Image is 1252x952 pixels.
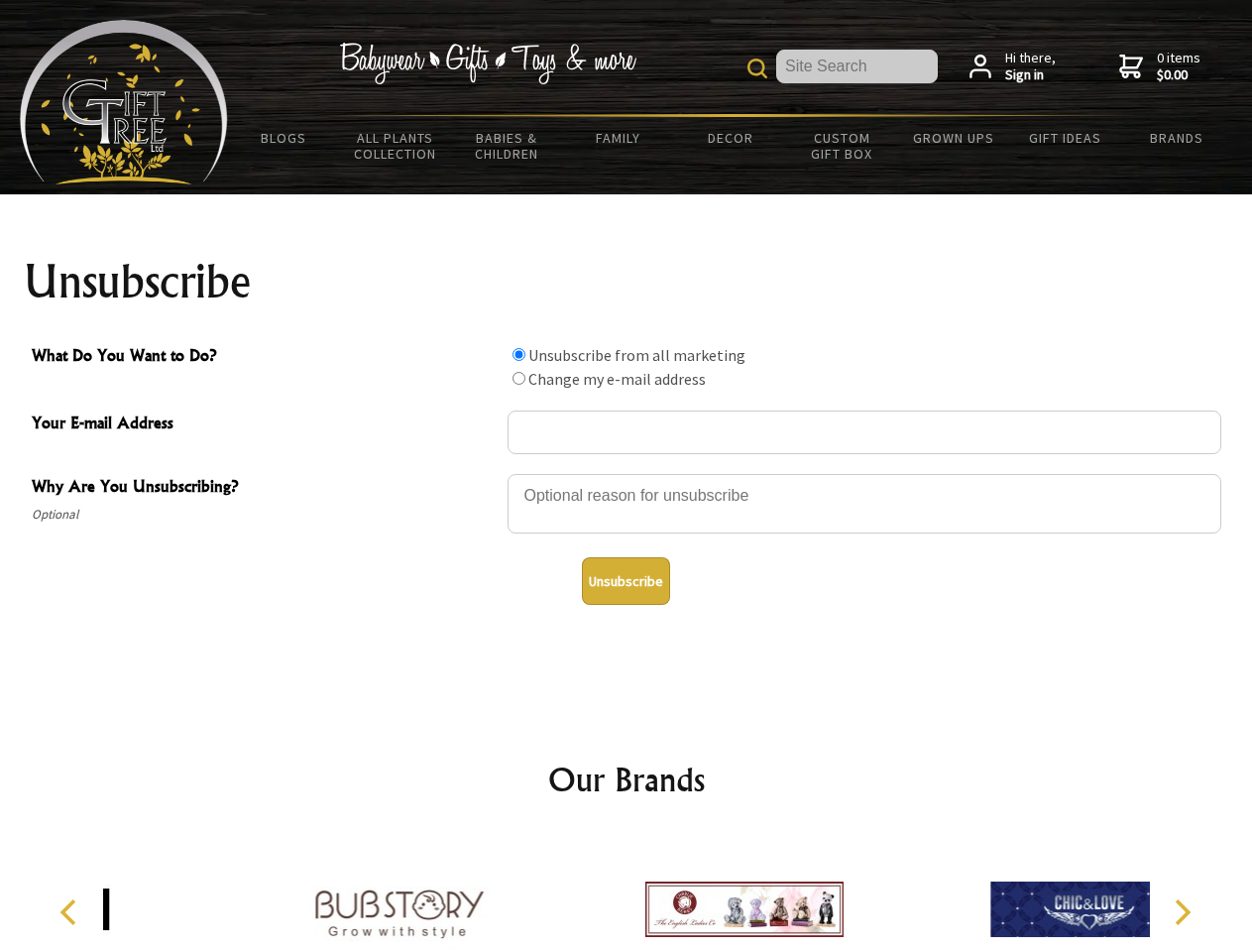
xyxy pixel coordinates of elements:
strong: Sign in [1005,66,1056,84]
span: What Do You Want to Do? [32,343,498,372]
img: Babyware - Gifts - Toys and more... [20,20,228,184]
button: Next [1160,891,1203,934]
a: Family [563,117,675,159]
label: Unsubscribe from all marketing [528,345,745,365]
input: Site Search [776,50,938,83]
h1: Unsubscribe [24,258,1229,305]
a: Grown Ups [897,117,1009,159]
input: Your E-mail Address [508,411,1221,454]
span: Hi there, [1005,50,1056,84]
span: Your E-mail Address [32,411,498,439]
button: Unsubscribe [582,557,670,605]
h2: Our Brands [40,756,1213,803]
a: 0 items$0.00 [1119,50,1200,84]
a: BLOGS [228,117,340,159]
a: Decor [674,117,786,159]
a: Hi there,Sign in [969,50,1056,84]
img: Babywear - Gifts - Toys & more [339,43,636,84]
textarea: Why Are You Unsubscribing? [508,474,1221,534]
span: 0 items [1157,49,1200,84]
span: Optional [32,503,498,527]
span: Why Are You Unsubscribing? [32,474,498,503]
input: What Do You Want to Do? [512,372,525,385]
a: Gift Ideas [1009,117,1121,159]
a: All Plants Collection [340,117,452,175]
input: What Do You Want to Do? [512,348,525,361]
img: product search [747,59,767,78]
label: Change my e-mail address [528,369,706,389]
a: Custom Gift Box [786,117,898,175]
strong: $0.00 [1157,66,1200,84]
a: Babies & Children [451,117,563,175]
button: Previous [50,891,93,934]
a: Brands [1121,117,1233,159]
